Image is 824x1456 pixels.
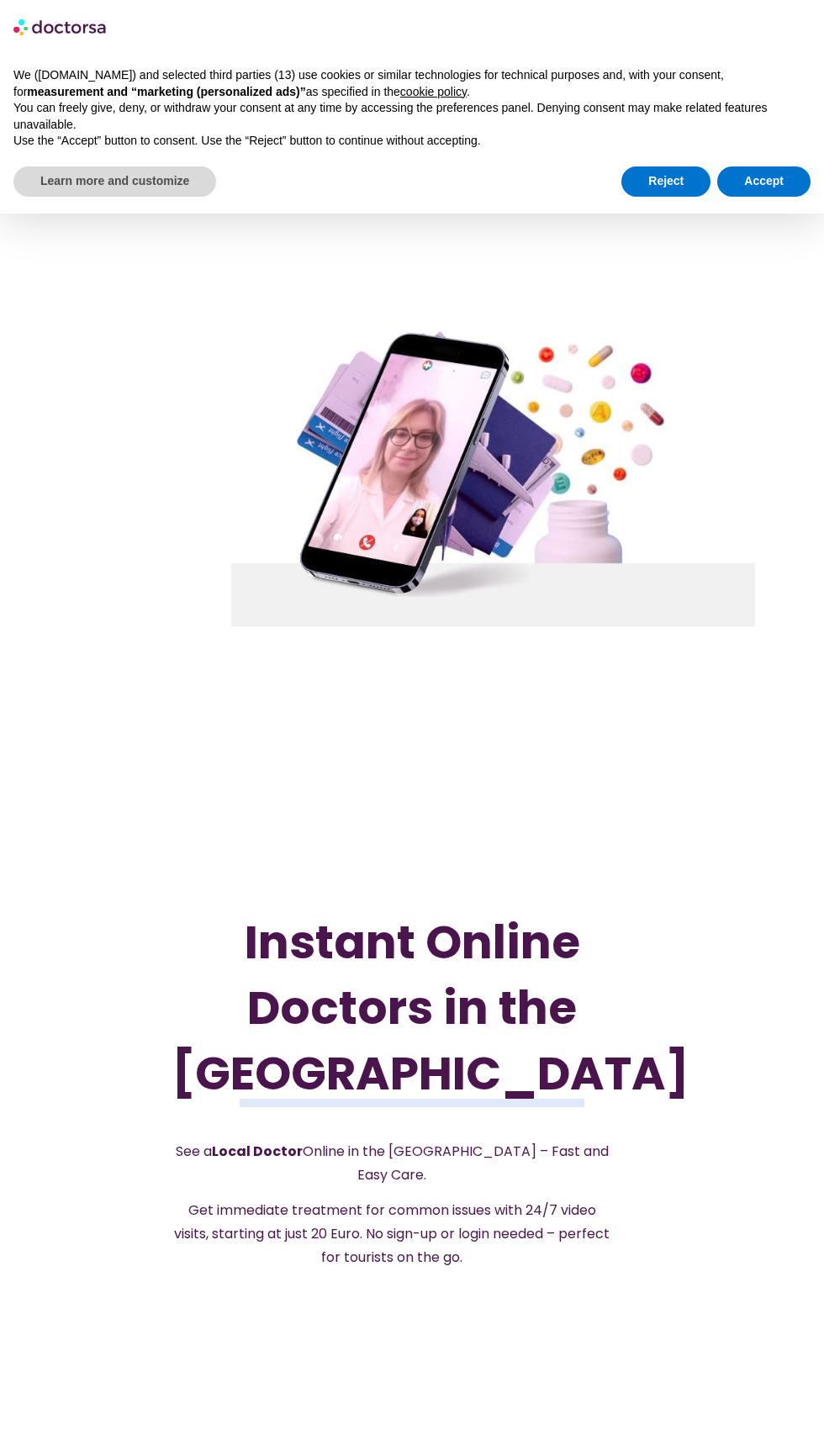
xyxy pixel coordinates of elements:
a: cookie policy [400,85,467,98]
span: See a Online in the [GEOGRAPHIC_DATA] – Fast and Easy Care. [176,1142,609,1184]
span: Get immediate treatment for common issues with 24/7 video visits, starting at just 20 Euro. No si... [174,1200,610,1267]
button: Learn more and customize [13,166,216,197]
button: Accept [717,166,811,197]
img: logo [13,13,108,40]
button: Reject [621,166,710,197]
strong: measurement and “marketing (personalized ads)” [27,85,305,98]
p: Use the “Accept” button to consent. Use the “Reject” button to continue without accepting. [13,133,811,150]
p: You can freely give, deny, or withdraw your consent at any time by accessing the preferences pane... [13,100,811,133]
p: We ([DOMAIN_NAME]) and selected third parties (13) use cookies or similar technologies for techni... [13,67,811,100]
strong: Local Doctor [212,1142,303,1161]
h1: Instant Online Doctors in the [GEOGRAPHIC_DATA] [172,910,652,1106]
